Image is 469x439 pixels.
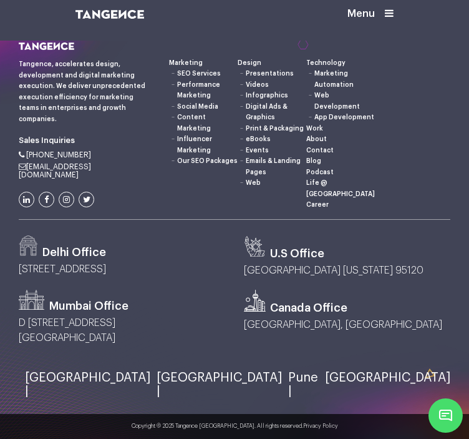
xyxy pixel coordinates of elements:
a: Our SEO Packages [177,158,238,164]
a: Videos [246,82,269,88]
a: About [306,136,327,142]
h3: Delhi Office [42,243,106,262]
a: Web Development [314,92,360,109]
a: Life @ [GEOGRAPHIC_DATA] [306,180,375,197]
h3: Mumbai Office [49,297,128,315]
h6: Technology [306,58,375,69]
h6: Marketing [169,58,238,69]
a: Content Marketing [177,114,211,131]
a: Presentations [246,71,294,77]
a: [GEOGRAPHIC_DATA] | [150,371,282,398]
h3: U.S Office [270,244,324,263]
a: Pune | [282,371,319,398]
img: us.svg [244,235,266,257]
a: [PHONE_NUMBER] [19,151,91,159]
a: Print & Packaging [246,126,304,132]
a: [EMAIL_ADDRESS][DOMAIN_NAME] [19,163,91,179]
p: [GEOGRAPHIC_DATA], [GEOGRAPHIC_DATA] [244,317,450,332]
h6: Sales Inquiries [19,134,150,147]
a: Influencer Marketing [177,136,212,153]
a: Social Media [177,104,218,110]
h6: Tangence, accelerates design, development and digital marketing execution. We deliver unprecedent... [19,59,150,125]
a: Emails & Landing Pages [246,158,301,175]
a: Infographics [246,92,288,99]
a: Blog [306,158,321,164]
a: [GEOGRAPHIC_DATA] [319,371,450,398]
img: Path-529.png [19,235,38,256]
img: canada.svg [244,290,266,312]
p: D [STREET_ADDRESS] [GEOGRAPHIC_DATA] [19,315,225,345]
a: Web [246,180,261,186]
span: [PHONE_NUMBER] [26,151,91,159]
a: App Development [314,114,374,121]
a: Privacy Policy [303,423,338,429]
a: Digital Ads & Graphics [246,104,288,121]
a: SEO Services [177,71,221,77]
span: Chat Widget [428,398,463,433]
a: Work [306,126,323,132]
a: Contact [306,147,334,154]
a: Podcast [306,169,334,175]
img: Path-530.png [19,290,45,310]
h3: Canada Office [270,298,347,317]
a: Career [306,202,329,208]
a: Marketing Automation [314,71,354,87]
a: [GEOGRAPHIC_DATA] | [19,371,150,398]
a: Events [246,147,269,154]
p: [GEOGRAPHIC_DATA] [US_STATE] 95120 [244,263,450,278]
h6: Design [238,58,306,69]
a: Performance Marketing [177,82,220,99]
a: eBooks [246,136,271,142]
p: [STREET_ADDRESS] [19,262,225,277]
